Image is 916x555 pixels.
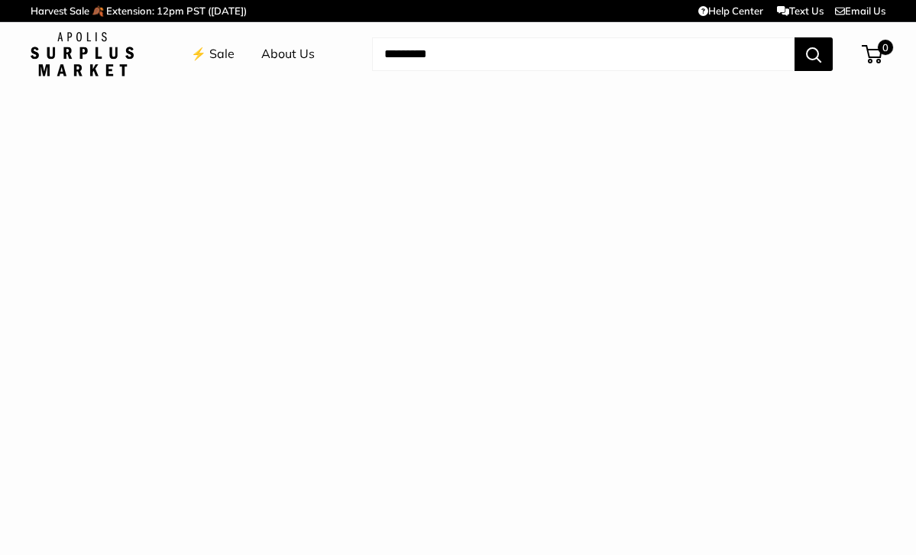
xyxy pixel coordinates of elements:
span: 0 [878,40,893,55]
a: ⚡️ Sale [191,43,235,66]
a: Text Us [777,5,824,17]
a: 0 [863,45,882,63]
a: About Us [261,43,315,66]
a: Email Us [835,5,885,17]
button: Search [795,37,833,71]
a: Help Center [698,5,763,17]
input: Search... [372,37,795,71]
img: Apolis: Surplus Market [31,32,134,76]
